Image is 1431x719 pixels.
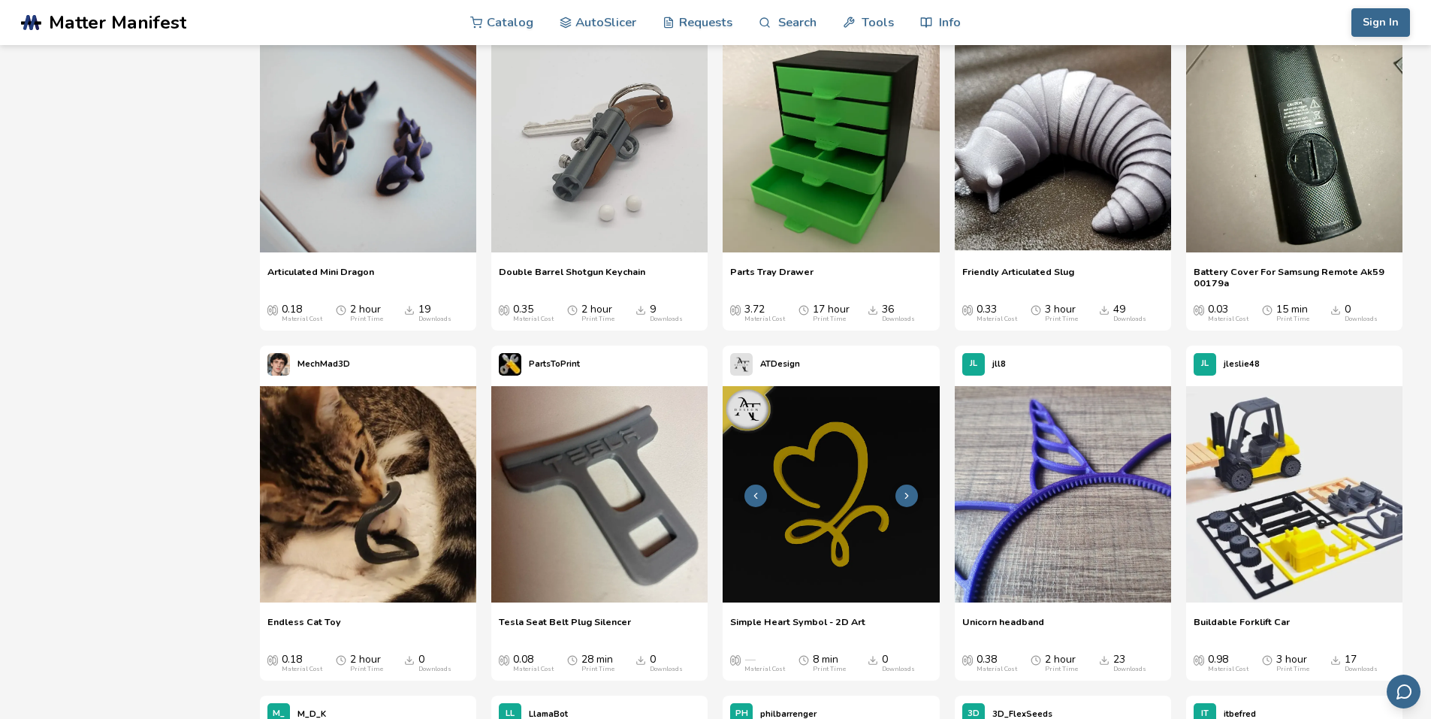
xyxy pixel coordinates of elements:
p: jleslie48 [1224,356,1260,372]
span: Average Cost [1194,654,1204,666]
img: ATDesign's profile [730,353,753,376]
div: Print Time [1276,666,1309,673]
div: 23 [1113,654,1146,673]
div: Downloads [418,666,451,673]
span: LL [506,709,515,719]
div: 36 [882,304,915,323]
span: Average Cost [1194,304,1204,316]
p: jll8 [992,356,1006,372]
span: Average Cost [267,654,278,666]
div: Material Cost [513,316,554,323]
p: MechMad3D [297,356,350,372]
div: 0 [418,654,451,673]
span: Battery Cover For Samsung Remote Ak59 00179a [1194,266,1395,289]
span: PH [735,709,748,719]
a: MechMad3D's profileMechMad3D [260,346,358,383]
div: 49 [1113,304,1146,323]
div: 15 min [1276,304,1309,323]
div: Material Cost [282,316,322,323]
div: 3.72 [744,304,785,323]
div: 2 hour [1045,654,1078,673]
a: Endless Cat Toy [267,616,341,639]
div: Downloads [418,316,451,323]
span: Downloads [868,304,878,316]
div: 0.98 [1208,654,1248,673]
span: Average Cost [499,304,509,316]
span: Matter Manifest [49,12,186,33]
span: Average Print Time [799,654,809,666]
a: Tesla Seat Belt Plug Silencer [499,616,631,639]
div: 3 hour [1276,654,1309,673]
a: Simple Heart Symbol - 2D Art [730,616,865,639]
span: Average Cost [730,304,741,316]
a: Buildable Forklift Car [1194,616,1290,639]
a: ATDesign's profileATDesign [723,346,808,383]
span: Average Print Time [567,304,578,316]
div: Downloads [1113,666,1146,673]
div: 9 [650,304,683,323]
div: Print Time [581,316,614,323]
span: Downloads [404,654,415,666]
div: Material Cost [1208,316,1248,323]
div: Print Time [1045,666,1078,673]
div: 28 min [581,654,614,673]
div: 0 [650,654,683,673]
div: Print Time [813,666,846,673]
div: 0.03 [1208,304,1248,323]
span: JL [1201,359,1209,369]
span: Downloads [1099,654,1109,666]
span: Average Cost [499,654,509,666]
div: Print Time [581,666,614,673]
div: Print Time [350,316,383,323]
span: Average Print Time [336,654,346,666]
div: 3 hour [1045,304,1078,323]
span: Average Print Time [1031,654,1041,666]
div: Downloads [882,666,915,673]
div: Print Time [1045,316,1078,323]
div: Material Cost [977,666,1017,673]
img: PartsToPrint's profile [499,353,521,376]
a: Articulated Mini Dragon [267,266,374,289]
span: Downloads [1330,304,1341,316]
div: Downloads [650,316,683,323]
button: Sign In [1351,8,1410,37]
div: Print Time [350,666,383,673]
span: Average Cost [730,654,741,666]
div: 17 [1345,654,1378,673]
div: Downloads [650,666,683,673]
div: 0.18 [282,654,322,673]
span: Downloads [1330,654,1341,666]
p: PartsToPrint [529,356,580,372]
span: Downloads [404,304,415,316]
span: Average Print Time [336,304,346,316]
span: IT [1201,709,1209,719]
span: Friendly Articulated Slug [962,266,1074,289]
div: Print Time [1276,316,1309,323]
span: Average Print Time [1031,304,1041,316]
span: Average Print Time [567,654,578,666]
p: ATDesign [760,356,800,372]
span: Downloads [868,654,878,666]
div: Material Cost [1208,666,1248,673]
span: Average Print Time [1262,654,1273,666]
a: PartsToPrint's profilePartsToPrint [491,346,587,383]
span: Average Print Time [799,304,809,316]
span: — [744,654,755,666]
div: Material Cost [744,316,785,323]
span: JL [970,359,977,369]
div: Material Cost [513,666,554,673]
span: Double Barrel Shotgun Keychain [499,266,645,289]
a: Parts Tray Drawer [730,266,814,289]
span: Average Print Time [1262,304,1273,316]
div: Material Cost [977,316,1017,323]
span: Downloads [635,304,646,316]
div: 2 hour [350,654,383,673]
a: Unicorn headband [962,616,1044,639]
span: Average Cost [962,304,973,316]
